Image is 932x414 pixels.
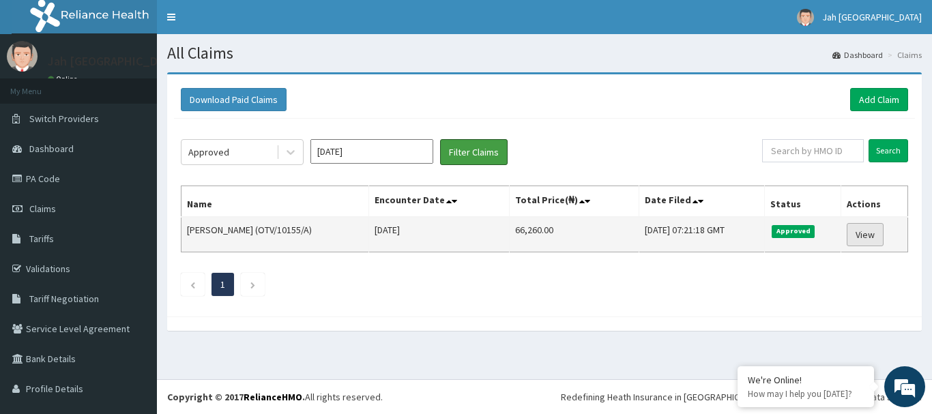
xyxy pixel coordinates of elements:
[48,55,182,68] p: Jah [GEOGRAPHIC_DATA]
[847,223,884,246] a: View
[250,278,256,291] a: Next page
[7,41,38,72] img: User Image
[561,390,922,404] div: Redefining Heath Insurance in [GEOGRAPHIC_DATA] using Telemedicine and Data Science!
[167,391,305,403] strong: Copyright © 2017 .
[181,186,369,218] th: Name
[25,68,55,102] img: d_794563401_company_1708531726252_794563401
[310,139,433,164] input: Select Month and Year
[748,374,864,386] div: We're Online!
[181,217,369,252] td: [PERSON_NAME] (OTV/10155/A)
[29,143,74,155] span: Dashboard
[797,9,814,26] img: User Image
[639,186,765,218] th: Date Filed
[7,272,260,320] textarea: Type your message and hit 'Enter'
[639,217,765,252] td: [DATE] 07:21:18 GMT
[850,88,908,111] a: Add Claim
[368,217,509,252] td: [DATE]
[368,186,509,218] th: Encounter Date
[440,139,508,165] button: Filter Claims
[220,278,225,291] a: Page 1 is your current page
[822,11,922,23] span: Jah [GEOGRAPHIC_DATA]
[29,233,54,245] span: Tariffs
[167,44,922,62] h1: All Claims
[869,139,908,162] input: Search
[79,121,188,259] span: We're online!
[157,379,932,414] footer: All rights reserved.
[29,203,56,215] span: Claims
[71,76,229,94] div: Chat with us now
[29,113,99,125] span: Switch Providers
[181,88,287,111] button: Download Paid Claims
[190,278,196,291] a: Previous page
[762,139,864,162] input: Search by HMO ID
[832,49,883,61] a: Dashboard
[841,186,908,218] th: Actions
[772,225,815,237] span: Approved
[188,145,229,159] div: Approved
[29,293,99,305] span: Tariff Negotiation
[748,388,864,400] p: How may I help you today?
[244,391,302,403] a: RelianceHMO
[884,49,922,61] li: Claims
[48,74,81,84] a: Online
[509,217,639,252] td: 66,260.00
[765,186,841,218] th: Status
[509,186,639,218] th: Total Price(₦)
[224,7,257,40] div: Minimize live chat window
